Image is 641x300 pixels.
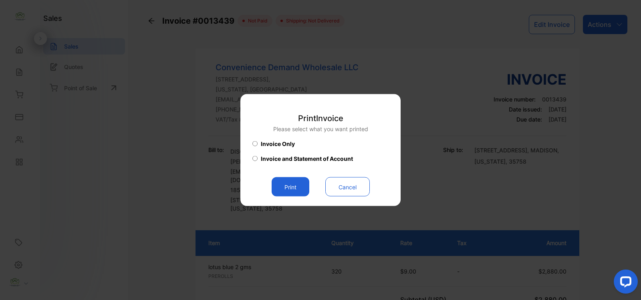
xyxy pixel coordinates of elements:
button: Print [272,177,309,197]
p: Print Invoice [273,112,368,124]
span: Invoice Only [261,140,295,148]
button: Cancel [325,177,370,197]
iframe: LiveChat chat widget [607,266,641,300]
p: Please select what you want printed [273,125,368,133]
span: Invoice and Statement of Account [261,154,353,163]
